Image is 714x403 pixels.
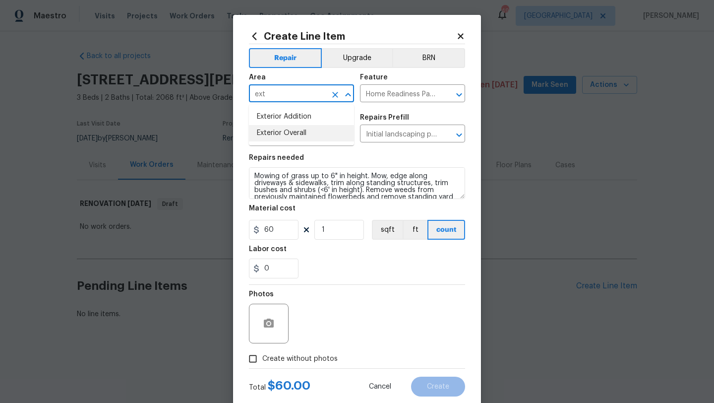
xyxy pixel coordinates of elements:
[249,381,310,393] div: Total
[249,154,304,161] h5: Repairs needed
[249,167,465,199] textarea: Mowing of grass up to 6" in height. Mow, edge along driveways & sidewalks, trim along standing st...
[452,128,466,142] button: Open
[249,205,296,212] h5: Material cost
[411,377,465,397] button: Create
[353,377,407,397] button: Cancel
[360,114,409,121] h5: Repairs Prefill
[452,88,466,102] button: Open
[427,220,465,240] button: count
[249,31,456,42] h2: Create Line Item
[249,74,266,81] h5: Area
[249,125,354,141] li: Exterior Overall
[249,48,322,68] button: Repair
[360,74,388,81] h5: Feature
[372,220,403,240] button: sqft
[392,48,465,68] button: BRN
[328,88,342,102] button: Clear
[268,380,310,392] span: $ 60.00
[369,383,391,391] span: Cancel
[341,88,355,102] button: Close
[427,383,449,391] span: Create
[403,220,427,240] button: ft
[262,354,338,364] span: Create without photos
[249,109,354,125] li: Exterior Addition
[249,246,287,253] h5: Labor cost
[249,291,274,298] h5: Photos
[322,48,393,68] button: Upgrade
